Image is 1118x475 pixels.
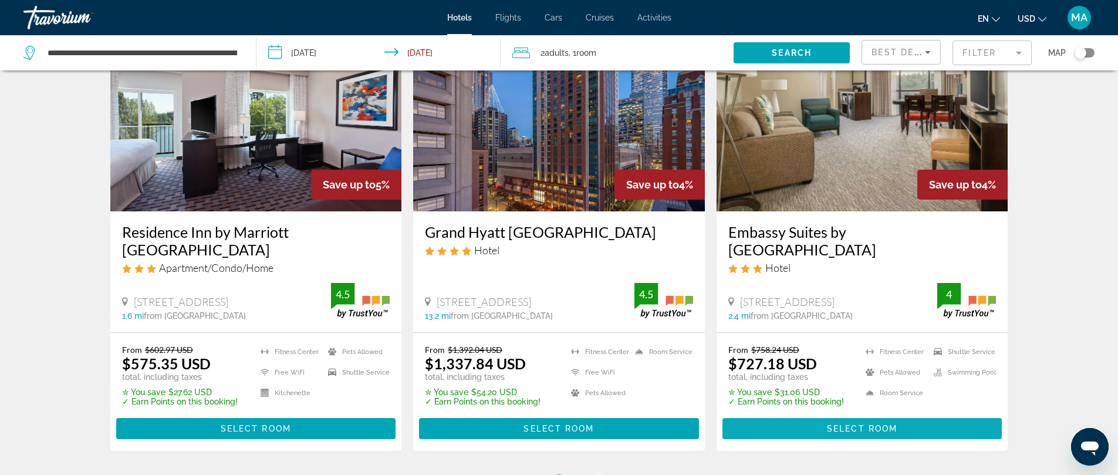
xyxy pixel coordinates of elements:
ins: $575.35 USD [122,355,211,372]
p: ✓ Earn Points on this booking! [425,397,541,406]
div: 3 star Hotel [728,261,997,274]
img: Hotel image [413,23,705,211]
a: Embassy Suites by [GEOGRAPHIC_DATA] [728,223,997,258]
img: Hotel image [110,23,402,211]
del: $602.97 USD [145,345,193,355]
ins: $1,337.84 USD [425,355,526,372]
a: Select Room [419,420,699,433]
button: Change currency [1018,10,1046,27]
span: [STREET_ADDRESS] [740,295,835,308]
div: 4.5 [634,287,658,301]
a: Select Room [116,420,396,433]
a: Flights [495,13,521,22]
iframe: Button to launch messaging window [1071,428,1109,466]
li: Pets Allowed [860,365,928,380]
a: Cars [545,13,562,22]
li: Shuttle Service [928,345,996,359]
span: Select Room [827,424,897,433]
span: MA [1071,12,1087,23]
img: Hotel image [717,23,1008,211]
div: 4% [614,170,705,200]
p: $54.20 USD [425,388,541,397]
button: Search [734,42,850,63]
span: Activities [637,13,671,22]
p: ✓ Earn Points on this booking! [728,397,844,406]
p: total, including taxes [425,372,541,382]
span: , 1 [569,45,596,61]
span: Adults [545,48,569,58]
span: Apartment/Condo/Home [159,261,273,274]
a: Travorium [23,2,141,33]
button: Toggle map [1066,48,1095,58]
p: $31.06 USD [728,388,844,397]
span: Room [576,48,596,58]
span: from [GEOGRAPHIC_DATA] [451,311,553,321]
img: trustyou-badge.svg [634,283,693,318]
img: trustyou-badge.svg [937,283,996,318]
del: $1,392.04 USD [448,345,502,355]
p: total, including taxes [728,372,844,382]
span: en [978,14,989,23]
span: From [425,345,445,355]
li: Pets Allowed [322,345,390,359]
span: ✮ You save [728,388,772,397]
span: ✮ You save [425,388,468,397]
button: Select Room [722,418,1002,439]
span: Cruises [586,13,614,22]
li: Shuttle Service [322,365,390,380]
span: Map [1048,45,1066,61]
button: User Menu [1064,5,1095,30]
li: Fitness Center [860,345,928,359]
p: $27.62 USD [122,388,238,397]
div: 4 [937,287,961,301]
span: from [GEOGRAPHIC_DATA] [751,311,853,321]
span: Save up to [323,178,376,191]
div: 3 star Apartment [122,261,390,274]
span: 1.6 mi [122,311,144,321]
p: ✓ Earn Points on this booking! [122,397,238,406]
a: Hotels [447,13,472,22]
mat-select: Sort by [872,45,931,59]
span: 13.2 mi [425,311,451,321]
li: Swimming Pool [928,365,996,380]
div: 5% [311,170,401,200]
span: Hotel [765,261,791,274]
li: Kitchenette [255,386,322,400]
button: Travelers: 2 adults, 0 children [501,35,734,70]
img: trustyou-badge.svg [331,283,390,318]
span: ✮ You save [122,388,165,397]
div: 4% [917,170,1008,200]
button: Select Room [419,418,699,439]
span: [STREET_ADDRESS] [437,295,531,308]
span: Select Room [221,424,291,433]
span: From [122,345,142,355]
a: Select Room [722,420,1002,433]
span: Best Deals [872,48,933,57]
div: 4.5 [331,287,354,301]
li: Free WiFi [255,365,322,380]
span: Hotel [474,244,499,257]
span: Select Room [523,424,594,433]
button: Check-in date: Oct 2, 2025 Check-out date: Oct 6, 2025 [256,35,501,70]
a: Grand Hyatt [GEOGRAPHIC_DATA] [425,223,693,241]
span: Save up to [929,178,982,191]
li: Free WiFi [565,365,629,380]
button: Change language [978,10,1000,27]
ins: $727.18 USD [728,355,817,372]
li: Room Service [860,386,928,400]
button: Filter [953,40,1032,66]
span: from [GEOGRAPHIC_DATA] [144,311,246,321]
span: From [728,345,748,355]
button: Select Room [116,418,396,439]
a: Residence Inn by Marriott [GEOGRAPHIC_DATA] [122,223,390,258]
li: Pets Allowed [565,386,629,400]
